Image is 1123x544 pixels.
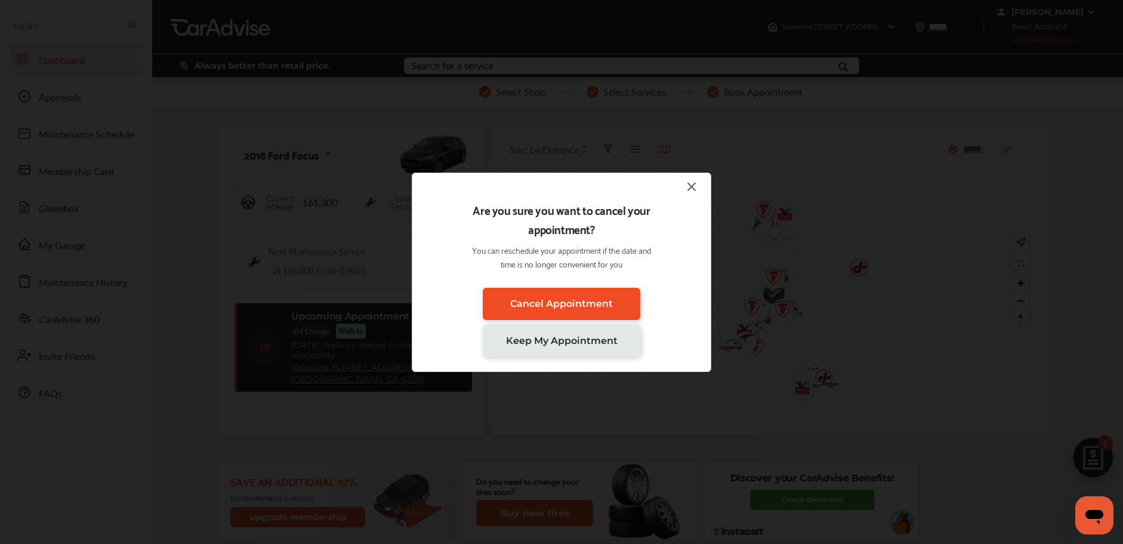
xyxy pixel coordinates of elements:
p: You can reschedule your appointment if the date and time is no longer convenient for you [468,243,656,271]
p: Are you sure you want to cancel your appointment? [468,200,656,238]
iframe: Button to launch messaging window [1075,496,1113,534]
a: Keep My Appointment [483,325,640,357]
a: Cancel Appointment [483,288,640,320]
span: Cancel Appointment [510,298,613,309]
img: close-icon.a004319c.svg [684,179,699,194]
span: Keep My Appointment [506,335,618,346]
